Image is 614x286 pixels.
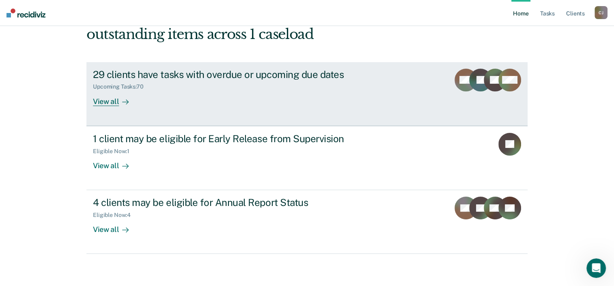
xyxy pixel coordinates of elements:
[93,219,138,234] div: View all
[86,62,528,126] a: 29 clients have tasks with overdue or upcoming due datesUpcoming Tasks:70View all
[86,126,528,190] a: 1 client may be eligible for Early Release from SupervisionEligible Now:1View all
[93,69,378,80] div: 29 clients have tasks with overdue or upcoming due dates
[93,212,137,219] div: Eligible Now : 4
[93,197,378,208] div: 4 clients may be eligible for Annual Report Status
[93,148,136,155] div: Eligible Now : 1
[93,154,138,170] div: View all
[6,9,45,17] img: Recidiviz
[86,9,439,43] div: Hi, [PERSON_NAME]. We’ve found some outstanding items across 1 caseload
[93,90,138,106] div: View all
[595,6,608,19] div: C J
[586,258,606,278] iframe: Intercom live chat
[86,190,528,254] a: 4 clients may be eligible for Annual Report StatusEligible Now:4View all
[595,6,608,19] button: CJ
[93,83,150,90] div: Upcoming Tasks : 70
[93,133,378,145] div: 1 client may be eligible for Early Release from Supervision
